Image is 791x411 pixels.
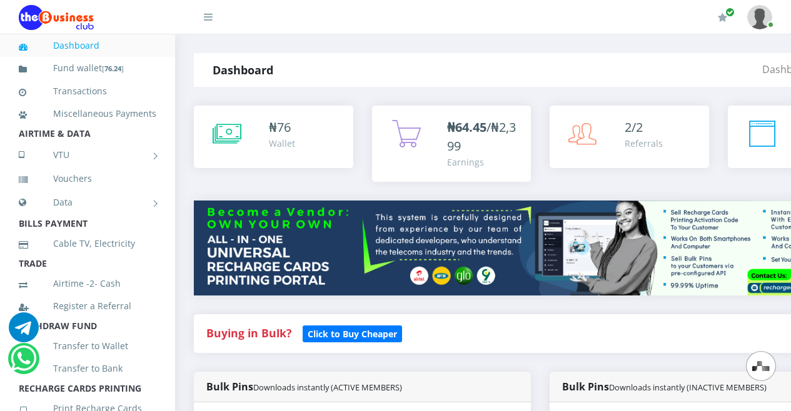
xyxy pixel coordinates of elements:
a: Fund wallet[76.24] [19,54,156,83]
div: Earnings [447,156,519,169]
a: Vouchers [19,164,156,193]
a: Transactions [19,77,156,106]
b: ₦64.45 [447,119,486,136]
a: ₦64.45/₦2,399 Earnings [372,106,532,182]
span: Renew/Upgrade Subscription [725,7,735,17]
span: 2/2 [625,119,643,136]
small: Downloads instantly (ACTIVE MEMBERS) [253,382,402,393]
div: Wallet [269,137,295,150]
img: User [747,5,772,29]
span: 76 [277,119,291,136]
a: 2/2 Referrals [550,106,709,168]
a: Click to Buy Cheaper [303,325,402,340]
strong: Bulk Pins [562,380,767,394]
span: /₦2,399 [447,119,516,154]
a: Dashboard [19,31,156,60]
a: Register a Referral [19,292,156,320]
small: [ ] [102,64,124,73]
a: Chat for support [11,353,36,374]
b: 76.24 [104,64,121,73]
a: Miscellaneous Payments [19,99,156,128]
a: Transfer to Bank [19,354,156,383]
a: ₦76 Wallet [194,106,353,168]
i: Renew/Upgrade Subscription [718,12,727,22]
strong: Buying in Bulk? [206,325,291,340]
a: Cable TV, Electricity [19,229,156,258]
a: VTU [19,139,156,171]
img: Logo [19,5,94,30]
a: Transfer to Wallet [19,332,156,360]
small: Downloads instantly (INACTIVE MEMBERS) [609,382,767,393]
div: Referrals [625,137,663,150]
img: svg+xml,%3Csvg%20xmlns%3D%22http%3A%2F%2Fwww.w3.org%2F2000%2Fsvg%22%20width%3D%2228%22%20height%3... [752,361,770,371]
a: Airtime -2- Cash [19,269,156,298]
b: Click to Buy Cheaper [308,328,397,340]
div: ₦ [269,118,295,137]
a: Chat for support [9,322,39,342]
a: Data [19,187,156,218]
strong: Dashboard [213,62,273,77]
strong: Bulk Pins [206,380,402,394]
